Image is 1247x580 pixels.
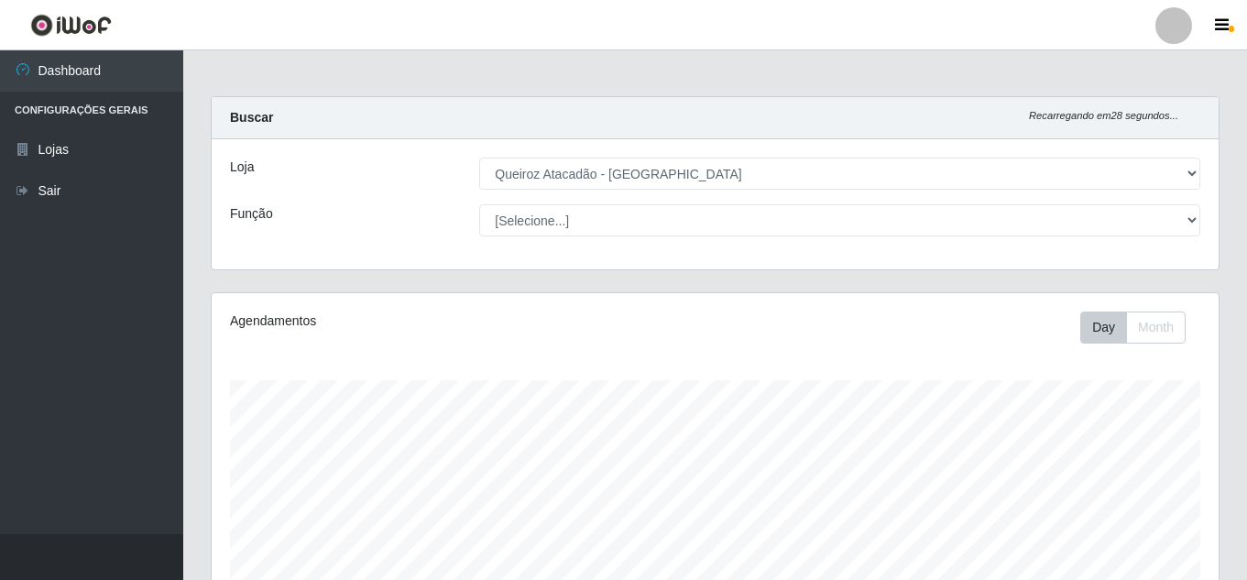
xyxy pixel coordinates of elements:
[1126,312,1186,344] button: Month
[230,158,254,177] label: Loja
[1029,110,1178,121] i: Recarregando em 28 segundos...
[30,14,112,37] img: CoreUI Logo
[1080,312,1186,344] div: First group
[1080,312,1200,344] div: Toolbar with button groups
[230,312,618,331] div: Agendamentos
[230,204,273,224] label: Função
[230,110,273,125] strong: Buscar
[1080,312,1127,344] button: Day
